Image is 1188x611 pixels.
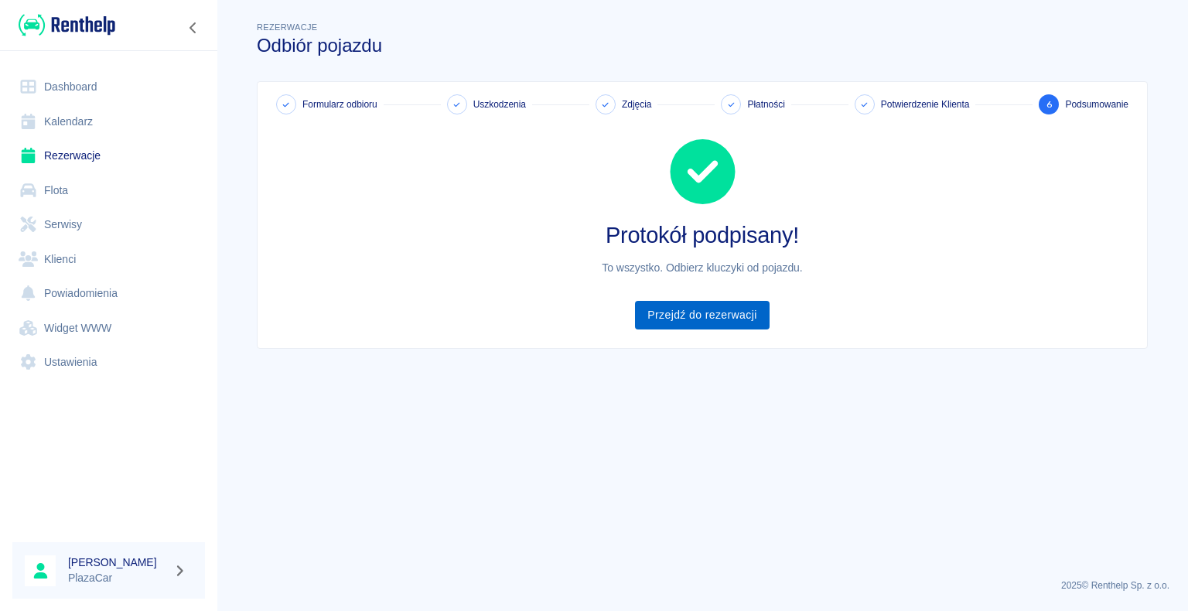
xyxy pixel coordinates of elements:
[12,12,115,38] a: Renthelp logo
[12,173,205,208] a: Flota
[68,555,167,570] h6: [PERSON_NAME]
[622,97,651,111] span: Zdjęcia
[12,207,205,242] a: Serwisy
[12,276,205,311] a: Powiadomienia
[1065,97,1128,111] span: Podsumowanie
[881,97,970,111] span: Potwierdzenie Klienta
[235,579,1169,592] p: 2025 © Renthelp Sp. z o.o.
[182,18,205,38] button: Zwiń nawigację
[12,345,205,380] a: Ustawienia
[12,70,205,104] a: Dashboard
[1046,97,1052,113] span: 6
[19,12,115,38] img: Renthelp logo
[635,301,769,329] a: Przejdź do rezerwacji
[270,223,1135,247] h2: Protokół podpisany!
[257,35,1148,56] h3: Odbiór pojazdu
[12,242,205,277] a: Klienci
[747,97,784,111] span: Płatności
[12,104,205,139] a: Kalendarz
[302,97,377,111] span: Formularz odbioru
[270,260,1135,276] h6: To wszystko. Odbierz kluczyki od pojazdu.
[68,570,167,586] p: PlazaCar
[12,311,205,346] a: Widget WWW
[473,97,526,111] span: Uszkodzenia
[12,138,205,173] a: Rezerwacje
[257,22,317,32] span: Rezerwacje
